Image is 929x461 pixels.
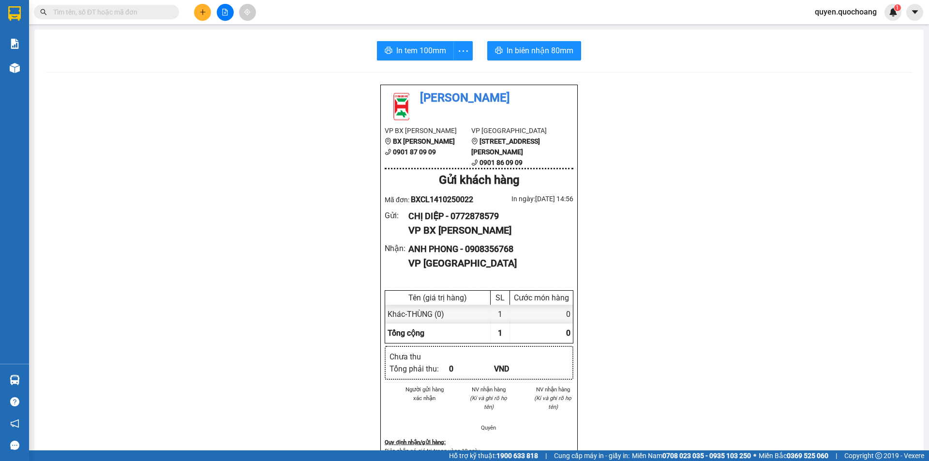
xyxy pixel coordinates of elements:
span: more [454,45,472,57]
div: Nhận : [385,242,408,254]
span: aim [244,9,251,15]
img: logo.jpg [385,89,419,123]
span: Tổng cộng [388,328,424,338]
div: Gửi khách hàng [385,171,573,190]
span: 0 [566,328,570,338]
strong: 0708 023 035 - 0935 103 250 [662,452,751,460]
li: [PERSON_NAME] [385,89,573,107]
div: Tên (giá trị hàng) [388,293,488,302]
div: [GEOGRAPHIC_DATA] [92,8,191,30]
span: | [545,450,547,461]
div: In ngày: [DATE] 14:56 [479,193,573,204]
span: message [10,441,19,450]
button: file-add [217,4,234,21]
button: more [453,41,473,60]
div: CHỊ DIỆP - 0772878579 [408,209,566,223]
input: Tìm tên, số ĐT hoặc mã đơn [53,7,167,17]
i: (Kí và ghi rõ họ tên) [470,395,507,410]
span: phone [471,159,478,166]
span: printer [385,46,392,56]
div: 0 [449,363,494,375]
img: logo-vxr [8,6,21,21]
button: aim [239,4,256,21]
i: (Kí và ghi rõ họ tên) [534,395,571,410]
img: icon-new-feature [889,8,898,16]
div: CHỊ DIỆP [8,31,86,43]
span: DĐ: [8,62,22,72]
div: 0772878579 [8,43,86,57]
li: VP BX [PERSON_NAME] [385,125,471,136]
span: environment [385,138,391,145]
span: Gửi: [8,9,23,19]
sup: 1 [894,4,901,11]
span: plus [199,9,206,15]
div: BX [PERSON_NAME] [8,8,86,31]
li: NV nhận hàng [468,385,509,394]
span: Cung cấp máy in - giấy in: [554,450,629,461]
span: file-add [222,9,228,15]
span: Miền Nam [632,450,751,461]
strong: 1900 633 818 [496,452,538,460]
span: quyen.quochoang [807,6,884,18]
span: PT ÔNG BẦU [8,57,73,90]
span: 1 [896,4,899,11]
button: plus [194,4,211,21]
span: In tem 100mm [396,45,446,57]
span: phone [385,149,391,155]
b: BX [PERSON_NAME] [393,137,455,145]
span: caret-down [911,8,919,16]
span: copyright [875,452,882,459]
div: Chưa thu [390,351,449,363]
div: Cước món hàng [512,293,570,302]
span: Miền Bắc [759,450,828,461]
div: VP [GEOGRAPHIC_DATA] [408,256,566,271]
span: notification [10,419,19,428]
b: [STREET_ADDRESS][PERSON_NAME] [471,137,540,156]
div: VND [494,363,539,375]
img: solution-icon [10,39,20,49]
div: 0908356768 [92,42,191,55]
span: 1 [498,328,502,338]
div: Gửi : [385,209,408,222]
span: Khác - THÙNG (0) [388,310,444,319]
p: Biên nhận có giá trị trong vòng 10 ngày. [385,446,573,455]
div: 1 [491,305,510,324]
span: printer [495,46,503,56]
div: Mã đơn: [385,193,479,206]
li: VP [GEOGRAPHIC_DATA] [471,125,558,136]
strong: 0369 525 060 [787,452,828,460]
li: NV nhận hàng [532,385,573,394]
button: caret-down [906,4,923,21]
div: Tổng phải thu : [390,363,449,375]
b: 0901 86 09 09 [479,159,523,166]
span: question-circle [10,397,19,406]
img: warehouse-icon [10,375,20,385]
span: Nhận: [92,8,116,18]
div: VP BX [PERSON_NAME] [408,223,566,238]
span: ⚪️ [753,454,756,458]
div: Quy định nhận/gửi hàng : [385,438,573,446]
span: Hỗ trợ kỹ thuật: [449,450,538,461]
div: SL [493,293,507,302]
span: In biên nhận 80mm [507,45,573,57]
div: 0 [510,305,573,324]
div: ANH PHONG [92,30,191,42]
span: BXCL1410250022 [411,195,473,204]
button: printerIn biên nhận 80mm [487,41,581,60]
li: Quyên [468,423,509,432]
li: Người gửi hàng xác nhận [404,385,445,402]
img: warehouse-icon [10,63,20,73]
div: ANH PHONG - 0908356768 [408,242,566,256]
button: printerIn tem 100mm [377,41,454,60]
b: 0901 87 09 09 [393,148,436,156]
span: | [836,450,837,461]
span: search [40,9,47,15]
span: environment [471,138,478,145]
